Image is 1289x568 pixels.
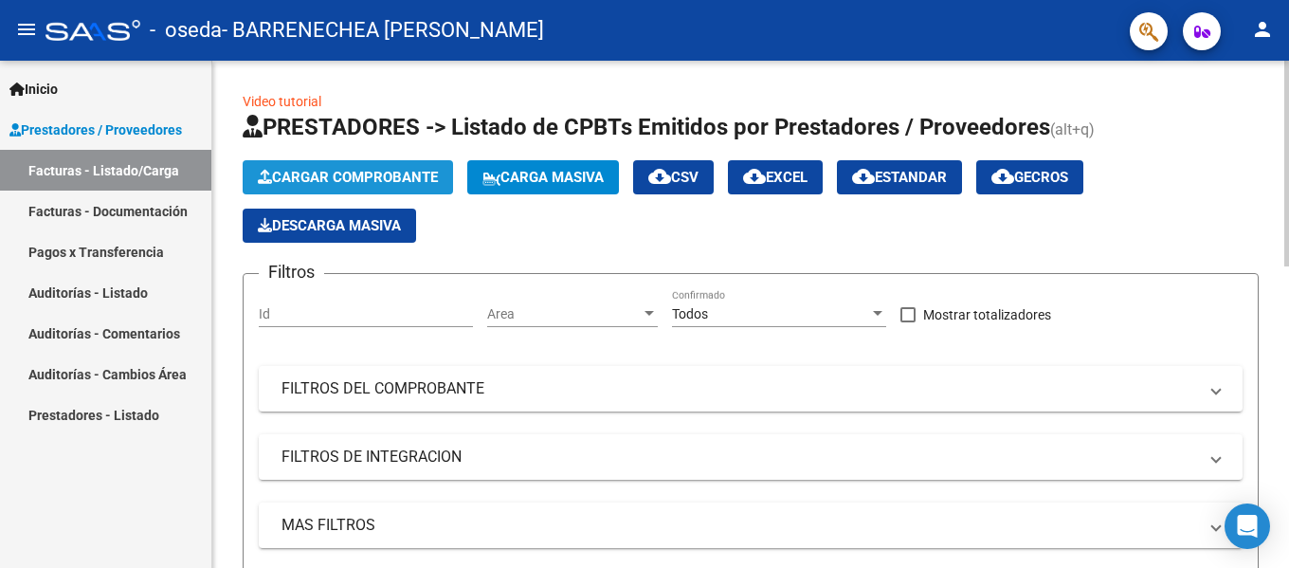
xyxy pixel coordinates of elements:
[728,160,823,194] button: EXCEL
[243,114,1050,140] span: PRESTADORES -> Listado de CPBTs Emitidos por Prestadores / Proveedores
[243,94,321,109] a: Video tutorial
[281,447,1197,467] mat-panel-title: FILTROS DE INTEGRACION
[243,160,453,194] button: Cargar Comprobante
[633,160,714,194] button: CSV
[837,160,962,194] button: Estandar
[259,434,1243,480] mat-expansion-panel-header: FILTROS DE INTEGRACION
[482,169,604,186] span: Carga Masiva
[259,259,324,285] h3: Filtros
[852,169,947,186] span: Estandar
[258,217,401,234] span: Descarga Masiva
[923,303,1051,326] span: Mostrar totalizadores
[991,169,1068,186] span: Gecros
[15,18,38,41] mat-icon: menu
[648,169,699,186] span: CSV
[281,515,1197,536] mat-panel-title: MAS FILTROS
[1225,504,1270,549] div: Open Intercom Messenger
[9,79,58,100] span: Inicio
[9,119,182,140] span: Prestadores / Proveedores
[743,165,766,188] mat-icon: cloud_download
[991,165,1014,188] mat-icon: cloud_download
[743,169,808,186] span: EXCEL
[487,306,641,322] span: Area
[243,209,416,243] button: Descarga Masiva
[976,160,1083,194] button: Gecros
[259,503,1243,548] mat-expansion-panel-header: MAS FILTROS
[222,9,544,51] span: - BARRENECHEA [PERSON_NAME]
[258,169,438,186] span: Cargar Comprobante
[1050,120,1095,138] span: (alt+q)
[281,378,1197,399] mat-panel-title: FILTROS DEL COMPROBANTE
[672,306,708,321] span: Todos
[150,9,222,51] span: - oseda
[648,165,671,188] mat-icon: cloud_download
[1251,18,1274,41] mat-icon: person
[259,366,1243,412] mat-expansion-panel-header: FILTROS DEL COMPROBANTE
[243,209,416,243] app-download-masive: Descarga masiva de comprobantes (adjuntos)
[467,160,619,194] button: Carga Masiva
[852,165,875,188] mat-icon: cloud_download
